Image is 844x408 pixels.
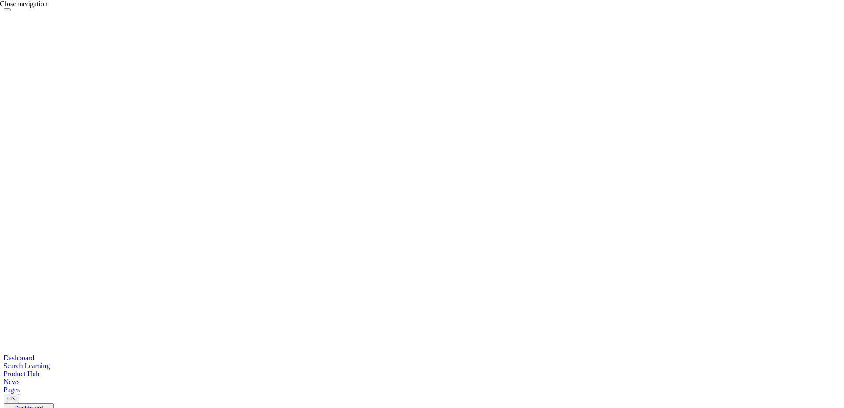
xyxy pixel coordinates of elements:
span: News [4,378,19,385]
a: search-iconSearch Learning [4,362,840,370]
a: news-iconNews [4,378,840,386]
span: Pages [4,386,20,393]
a: pages-iconPages [4,386,840,394]
button: CN [4,394,19,403]
span: CN [7,395,15,402]
span: Search Learning [4,362,50,370]
span: Dashboard [4,354,34,362]
a: guage-iconDashboard [4,354,840,362]
a: oneconnect [4,11,840,354]
a: car-iconProduct Hub [4,370,840,378]
span: Product Hub [4,370,39,378]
